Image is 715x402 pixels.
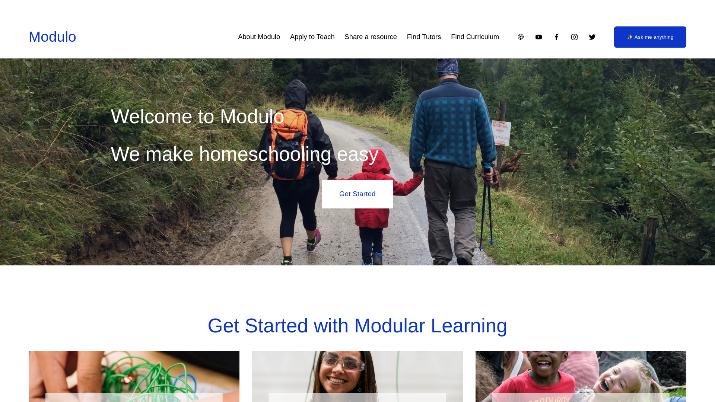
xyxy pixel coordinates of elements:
[535,33,543,41] a: YouTube
[345,30,397,44] a: Share a resource
[517,33,525,41] a: Apple Podcasts
[290,30,335,44] a: Apply to Teach
[588,33,596,41] a: Twitter
[571,33,578,41] a: Instagram
[238,30,280,44] a: About Modulo
[29,29,76,45] a: Modulo
[407,30,441,44] a: Find Tutors
[322,180,393,208] a: Get Started
[451,30,499,44] a: Find Curriculum
[614,26,686,48] a: ✨ Ask me anything
[553,33,560,41] a: Facebook
[111,141,604,167] h2: We make homeschooling easy
[111,103,604,129] h2: Welcome to Modulo
[29,313,686,338] h2: Get Started with Modular Learning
